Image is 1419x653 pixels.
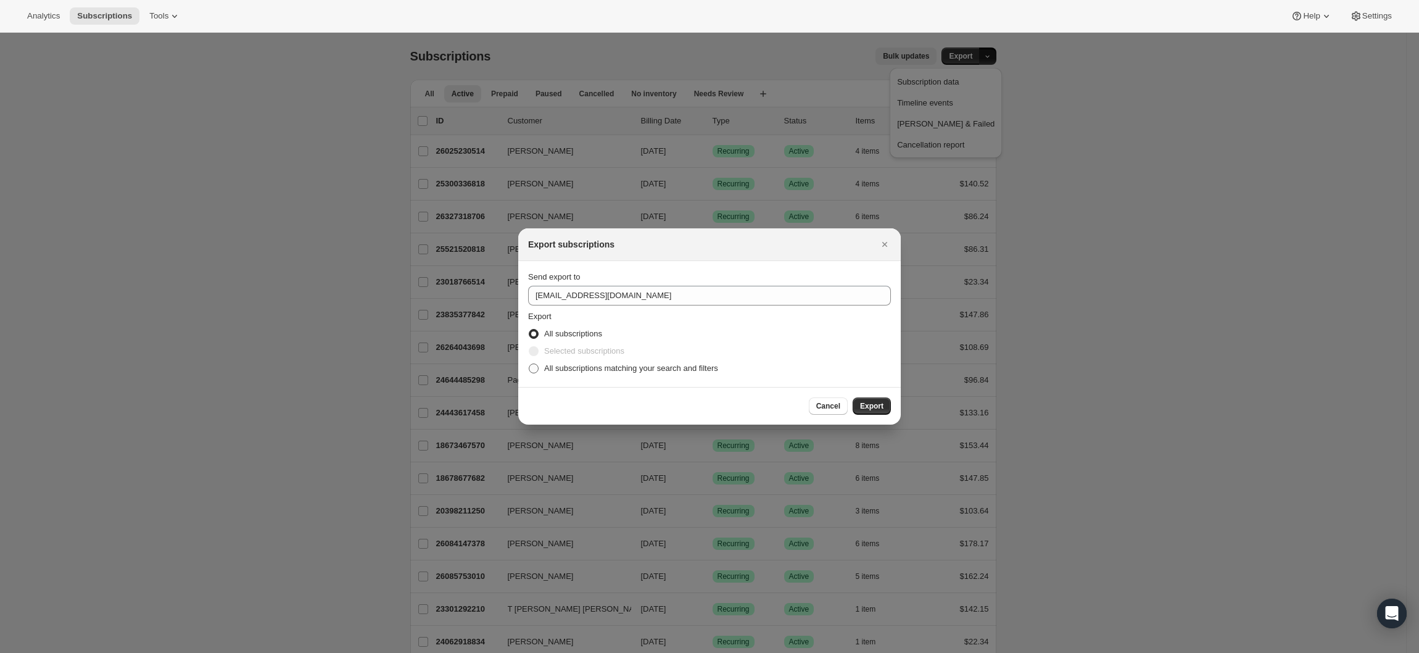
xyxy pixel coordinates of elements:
[853,397,891,415] button: Export
[1377,599,1407,628] div: Open Intercom Messenger
[77,11,132,21] span: Subscriptions
[1362,11,1392,21] span: Settings
[544,329,602,338] span: All subscriptions
[142,7,188,25] button: Tools
[809,397,848,415] button: Cancel
[27,11,60,21] span: Analytics
[149,11,168,21] span: Tools
[1342,7,1399,25] button: Settings
[1303,11,1320,21] span: Help
[20,7,67,25] button: Analytics
[544,364,718,373] span: All subscriptions matching your search and filters
[528,312,552,321] span: Export
[876,236,893,253] button: Close
[860,401,883,411] span: Export
[528,238,614,251] h2: Export subscriptions
[528,272,581,281] span: Send export to
[816,401,840,411] span: Cancel
[544,346,624,356] span: Selected subscriptions
[1283,7,1339,25] button: Help
[70,7,139,25] button: Subscriptions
